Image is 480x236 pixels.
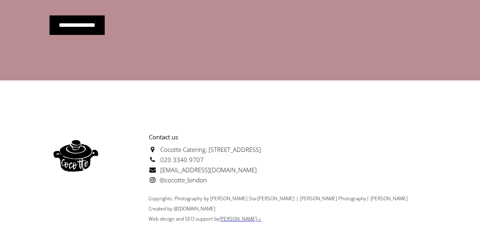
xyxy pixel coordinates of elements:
a: Cocotte Catering, [STREET_ADDRESS] [149,145,261,154]
a: [PERSON_NAME]→ [220,215,262,222]
span: Created by @[DOMAIN_NAME] [149,205,215,212]
div: Copyrights: Photography by [PERSON_NAME] Sta-[PERSON_NAME] | [PERSON_NAME] Photography| [PERSON_N... [50,193,408,224]
a: 020 3340 9707 [149,156,204,164]
a: @cocotte_london [149,176,207,184]
strong: Contact us [149,132,178,142]
a: [EMAIL_ADDRESS][DOMAIN_NAME] [149,166,257,174]
a: Web design and SEO support by [149,215,220,222]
